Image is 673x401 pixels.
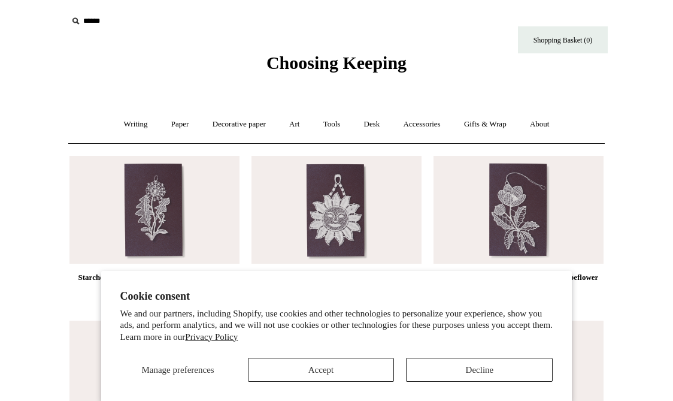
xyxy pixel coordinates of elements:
[406,358,553,382] button: Decline
[113,108,159,140] a: Writing
[251,270,422,319] a: Starched Lace Hanging Ornament, Sun £5.00
[248,358,395,382] button: Accept
[69,270,240,319] a: Starched Lace Hanging Ornament, Dandelion £5.00
[433,156,604,264] a: Starched Lace Hanging Ornament, Globeflower Starched Lace Hanging Ornament, Globeflower
[254,270,419,285] div: Starched Lace Hanging Ornament, Sun
[120,308,553,343] p: We and our partners, including Shopify, use cookies and other technologies to personalize your ex...
[266,62,407,71] a: Choosing Keeping
[141,365,214,375] span: Manage preferences
[433,270,604,319] a: Starched Lace Hanging Ornament, Globeflower £5.00
[353,108,391,140] a: Desk
[313,108,351,140] a: Tools
[120,358,236,382] button: Manage preferences
[266,53,407,73] span: Choosing Keeping
[69,156,240,264] img: Starched Lace Hanging Ornament, Dandelion
[393,108,451,140] a: Accessories
[251,156,422,264] a: Starched Lace Hanging Ornament, Sun Starched Lace Hanging Ornament, Sun
[160,108,200,140] a: Paper
[120,290,553,303] h2: Cookie consent
[436,270,601,285] div: Starched Lace Hanging Ornament, Globeflower
[69,156,240,264] a: Starched Lace Hanging Ornament, Dandelion Starched Lace Hanging Ornament, Dandelion
[185,332,238,342] a: Privacy Policy
[453,108,517,140] a: Gifts & Wrap
[433,156,604,264] img: Starched Lace Hanging Ornament, Globeflower
[519,108,560,140] a: About
[518,26,608,53] a: Shopping Basket (0)
[202,108,277,140] a: Decorative paper
[278,108,310,140] a: Art
[72,270,237,285] div: Starched Lace Hanging Ornament, Dandelion
[251,156,422,264] img: Starched Lace Hanging Ornament, Sun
